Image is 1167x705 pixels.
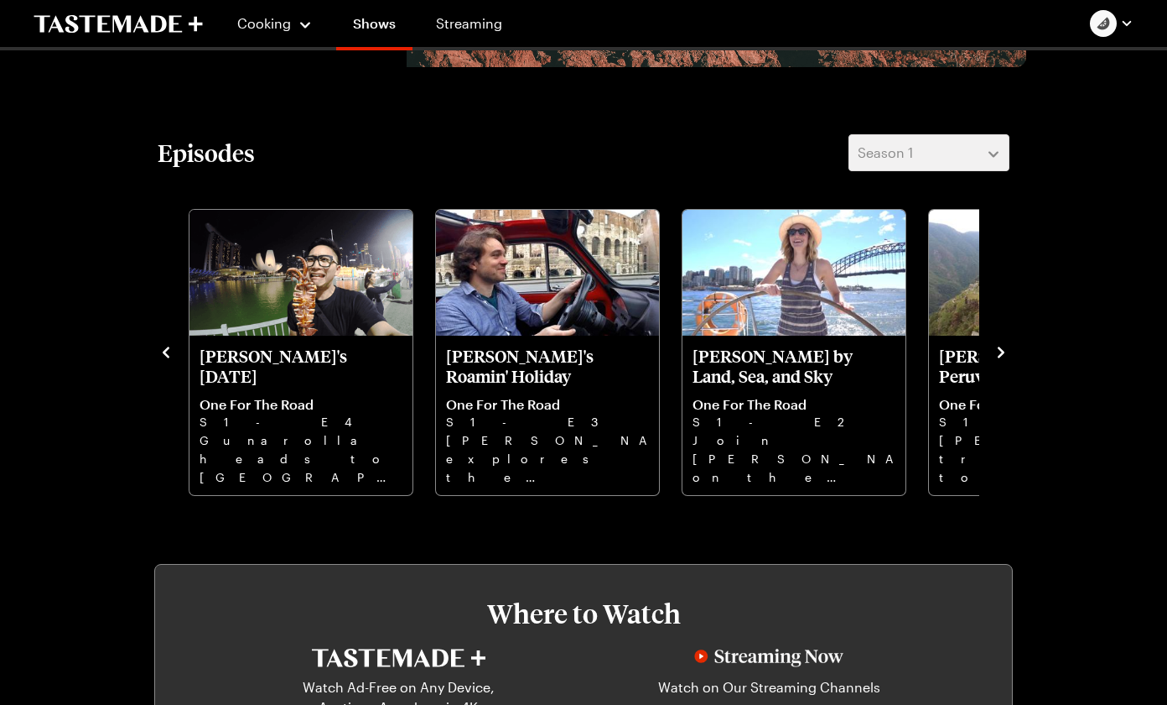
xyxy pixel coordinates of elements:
span: Cooking [237,15,291,31]
img: Frankie's Roamin' Holiday [436,210,659,336]
div: Frankie's Roamin' Holiday [436,210,659,495]
button: Profile picture [1090,10,1133,37]
p: Gunarolla heads to [GEOGRAPHIC_DATA] for [PERSON_NAME] New Year, and photographer [PERSON_NAME] c... [200,431,402,485]
button: navigate to previous item [158,341,174,361]
p: S1 - E3 [446,413,649,431]
button: navigate to next item [993,341,1009,361]
span: Season 1 [858,143,913,163]
img: Katie by Land, Sea, and Sky [682,210,905,336]
p: [PERSON_NAME]'s Peruvian Adventure [939,346,1142,386]
div: Gunarolla's Lunar New Year [189,210,412,495]
a: Frankie's Roamin' Holiday [446,346,649,485]
div: Jen's Peruvian Adventure [929,210,1152,495]
div: 4 / 5 [681,205,927,497]
p: Join [PERSON_NAME] on the trip of a lifetime as she travels through [GEOGRAPHIC_DATA], [GEOGRAPHI... [692,431,895,485]
div: 2 / 5 [188,205,434,497]
a: Jen's Peruvian Adventure [939,346,1142,485]
button: Season 1 [848,134,1009,171]
p: One For The Road [939,396,1142,413]
a: Shows [336,3,412,50]
a: To Tastemade Home Page [34,14,203,34]
p: One For The Road [446,396,649,413]
a: Katie by Land, Sea, and Sky [692,346,895,485]
img: Streaming [694,649,843,667]
p: [PERSON_NAME] travels to [GEOGRAPHIC_DATA] where she monkeys around in the famous Peruvian rain f... [939,431,1142,485]
p: S1 - E2 [692,413,895,431]
h3: Where to Watch [205,598,962,629]
div: Katie by Land, Sea, and Sky [682,210,905,495]
button: Cooking [236,3,313,44]
p: S1 - E1 [939,413,1142,431]
img: Profile picture [1090,10,1117,37]
a: Gunarolla's Lunar New Year [200,346,402,485]
img: Jen's Peruvian Adventure [929,210,1152,336]
p: [PERSON_NAME] explores the historic cities of [GEOGRAPHIC_DATA], [GEOGRAPHIC_DATA] and [GEOGRAPHI... [446,431,649,485]
p: [PERSON_NAME] by Land, Sea, and Sky [692,346,895,386]
p: One For The Road [200,396,402,413]
div: 3 / 5 [434,205,681,497]
p: S1 - E4 [200,413,402,431]
p: [PERSON_NAME]'s [DATE] [200,346,402,386]
img: Gunarolla's Lunar New Year [189,210,412,336]
img: Tastemade+ [312,649,485,667]
h2: Episodes [158,138,255,168]
p: One For The Road [692,396,895,413]
p: [PERSON_NAME]'s Roamin' Holiday [446,346,649,386]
